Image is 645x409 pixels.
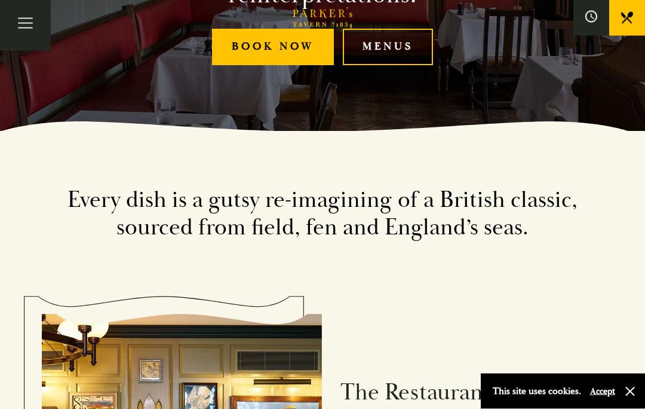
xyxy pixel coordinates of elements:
[590,386,615,397] button: Accept
[212,29,334,66] a: Book Now
[493,383,581,400] p: This site uses cookies.
[343,29,433,66] a: Menus
[340,380,603,407] h2: The Restaurant
[42,187,603,242] h2: Every dish is a gutsy re-imagining of a British classic, sourced from field, fen and England’s seas.
[624,386,636,398] button: Close and accept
